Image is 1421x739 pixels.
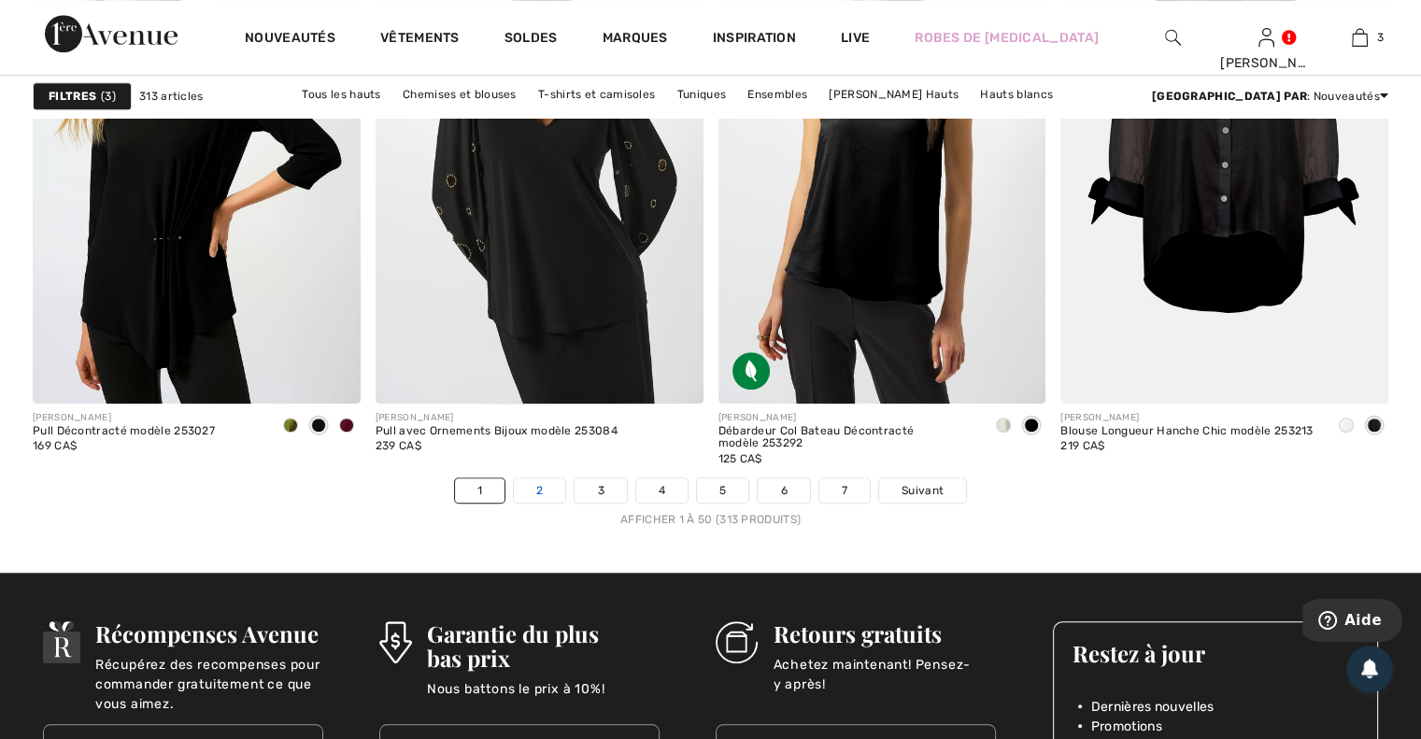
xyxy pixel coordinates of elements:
[1302,599,1402,646] iframe: Ouvre un widget dans lequel vous pouvez trouver plus d’informations
[718,411,975,425] div: [PERSON_NAME]
[716,621,758,663] img: Retours gratuits
[101,88,116,105] span: 3
[1220,53,1312,73] div: [PERSON_NAME]
[504,30,558,50] a: Soldes
[1377,29,1384,46] span: 3
[668,82,735,107] a: Tuniques
[1060,425,1313,438] div: Blouse Longueur Hanche Chic modèle 253213
[989,411,1017,442] div: Winter White
[33,411,215,425] div: [PERSON_NAME]
[902,482,944,499] span: Suivant
[1152,90,1307,103] strong: [GEOGRAPHIC_DATA] par
[915,28,1099,48] a: Robes de [MEDICAL_DATA]
[49,88,96,105] strong: Filtres
[603,30,668,50] a: Marques
[376,411,618,425] div: [PERSON_NAME]
[45,15,178,52] img: 1ère Avenue
[529,82,664,107] a: T-shirts et camisoles
[427,621,661,670] h3: Garantie du plus bas prix
[1360,411,1388,442] div: Black
[773,655,996,692] p: Achetez maintenant! Pensez-y après!
[305,411,333,442] div: Black
[575,478,626,503] a: 3
[1060,411,1313,425] div: [PERSON_NAME]
[647,107,795,131] a: Hauts [PERSON_NAME]
[393,82,526,107] a: Chemises et blouses
[1258,28,1274,46] a: Se connecter
[1073,641,1358,665] h3: Restez à jour
[697,478,748,503] a: 5
[819,82,968,107] a: [PERSON_NAME] Hauts
[33,425,215,438] div: Pull Décontracté modèle 253027
[33,439,77,452] span: 169 CA$
[95,655,323,692] p: Récupérez des recompenses pour commander gratuitement ce que vous aimez.
[95,621,323,646] h3: Récompenses Avenue
[139,88,204,105] span: 313 articles
[376,425,618,438] div: Pull avec Ornements Bijoux modèle 253084
[718,425,975,451] div: Débardeur Col Bateau Décontracté modèle 253292
[514,478,565,503] a: 2
[427,679,661,717] p: Nous battons le prix à 10%!
[732,352,770,390] img: Tissu écologique
[245,30,335,50] a: Nouveautés
[380,30,460,50] a: Vêtements
[713,30,796,50] span: Inspiration
[561,107,643,131] a: Hauts noirs
[1017,411,1045,442] div: Black
[1352,26,1368,49] img: Mon panier
[1091,717,1162,736] span: Promotions
[333,411,361,442] div: Merlot
[1258,26,1274,49] img: Mes infos
[738,82,817,107] a: Ensembles
[758,478,809,503] a: 6
[33,511,1388,528] div: Afficher 1 à 50 (313 produits)
[1314,26,1405,49] a: 3
[841,28,870,48] a: Live
[636,478,688,503] a: 4
[1152,88,1388,105] div: : Nouveautés
[1165,26,1181,49] img: recherche
[277,411,305,442] div: Artichoke
[971,82,1062,107] a: Hauts blancs
[376,439,421,452] span: 239 CA$
[718,452,762,465] span: 125 CA$
[43,621,80,663] img: Récompenses Avenue
[455,478,504,503] a: 1
[819,478,870,503] a: 7
[292,82,390,107] a: Tous les hauts
[379,621,411,663] img: Garantie du plus bas prix
[773,621,996,646] h3: Retours gratuits
[1060,439,1104,452] span: 219 CA$
[1091,697,1215,717] span: Dernières nouvelles
[1332,411,1360,442] div: Vanilla 30
[33,477,1388,528] nav: Page navigation
[879,478,966,503] a: Suivant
